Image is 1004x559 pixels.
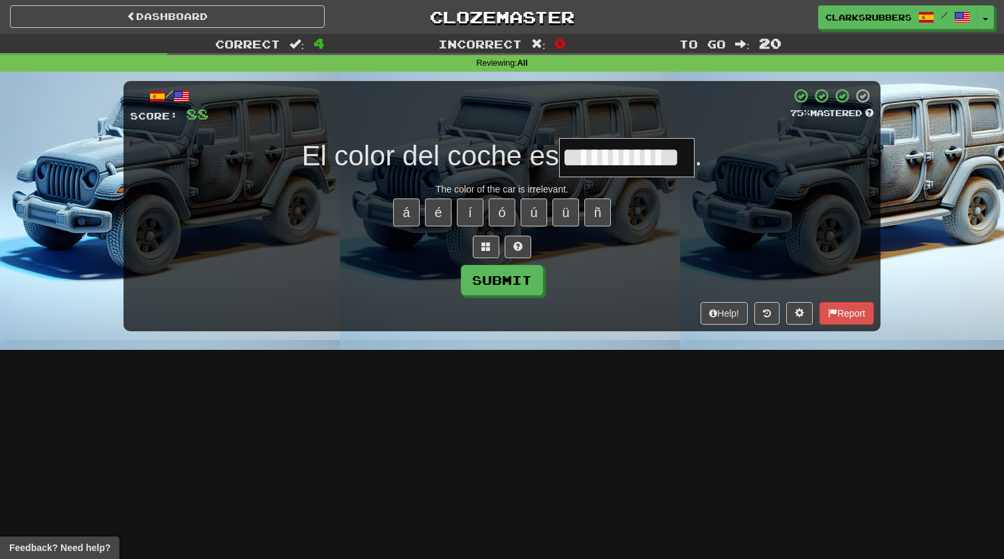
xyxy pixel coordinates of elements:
[10,5,325,28] a: Dashboard
[393,199,420,226] button: á
[554,35,566,51] span: 0
[679,37,726,50] span: To go
[290,39,304,50] span: :
[489,199,515,226] button: ó
[759,35,782,51] span: 20
[521,199,547,226] button: ú
[473,236,499,258] button: Switch sentence to multiple choice alt+p
[818,5,977,29] a: clarksrubbers /
[461,265,543,295] button: Submit
[531,39,546,50] span: :
[825,11,912,23] span: clarksrubbers
[301,140,559,171] span: El color del coche es
[130,88,209,104] div: /
[313,35,325,51] span: 4
[517,58,528,68] strong: All
[505,236,531,258] button: Single letter hint - you only get 1 per sentence and score half the points! alt+h
[186,106,209,122] span: 88
[790,108,874,120] div: Mastered
[438,37,522,50] span: Incorrect
[584,199,611,226] button: ñ
[754,302,780,325] button: Round history (alt+y)
[735,39,750,50] span: :
[130,183,874,196] div: The color of the car is irrelevant.
[695,140,703,171] span: .
[701,302,748,325] button: Help!
[215,37,280,50] span: Correct
[425,199,452,226] button: é
[941,11,948,20] span: /
[130,110,178,121] span: Score:
[345,5,659,29] a: Clozemaster
[819,302,874,325] button: Report
[457,199,483,226] button: í
[9,541,110,554] span: Open feedback widget
[790,108,810,118] span: 75 %
[552,199,579,226] button: ü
